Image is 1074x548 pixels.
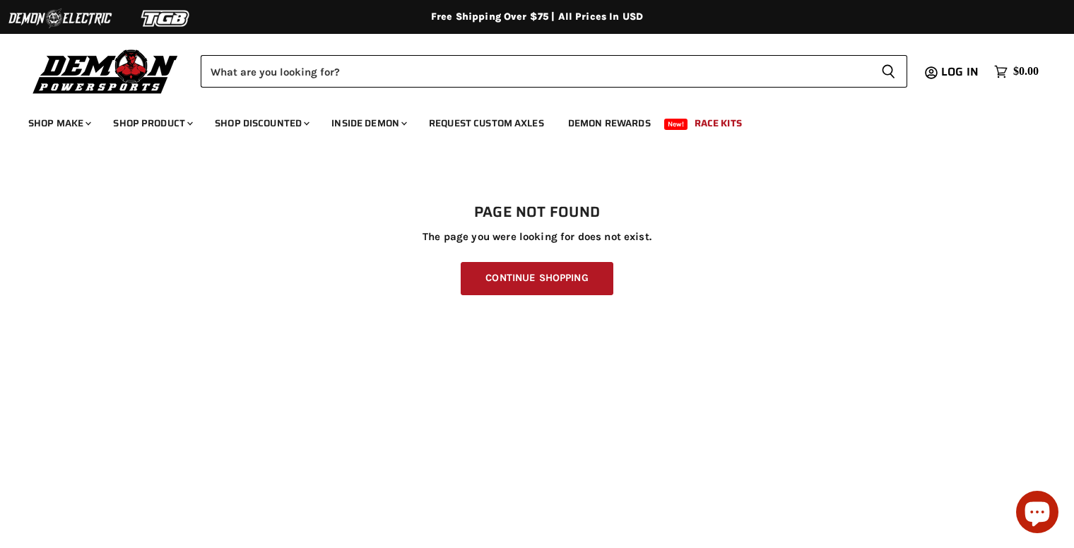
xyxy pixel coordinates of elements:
[7,5,113,32] img: Demon Electric Logo 2
[870,55,907,88] button: Search
[18,103,1035,138] ul: Main menu
[684,109,753,138] a: Race Kits
[461,262,613,295] a: Continue Shopping
[201,55,870,88] input: Search
[102,109,201,138] a: Shop Product
[557,109,661,138] a: Demon Rewards
[664,119,688,130] span: New!
[201,55,907,88] form: Product
[1013,65,1039,78] span: $0.00
[204,109,318,138] a: Shop Discounted
[941,63,979,81] span: Log in
[28,46,183,96] img: Demon Powersports
[987,61,1046,82] a: $0.00
[28,231,1046,243] p: The page you were looking for does not exist.
[113,5,219,32] img: TGB Logo 2
[418,109,555,138] a: Request Custom Axles
[321,109,415,138] a: Inside Demon
[935,66,987,78] a: Log in
[28,204,1046,221] h1: Page not found
[18,109,100,138] a: Shop Make
[1012,491,1063,537] inbox-online-store-chat: Shopify online store chat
